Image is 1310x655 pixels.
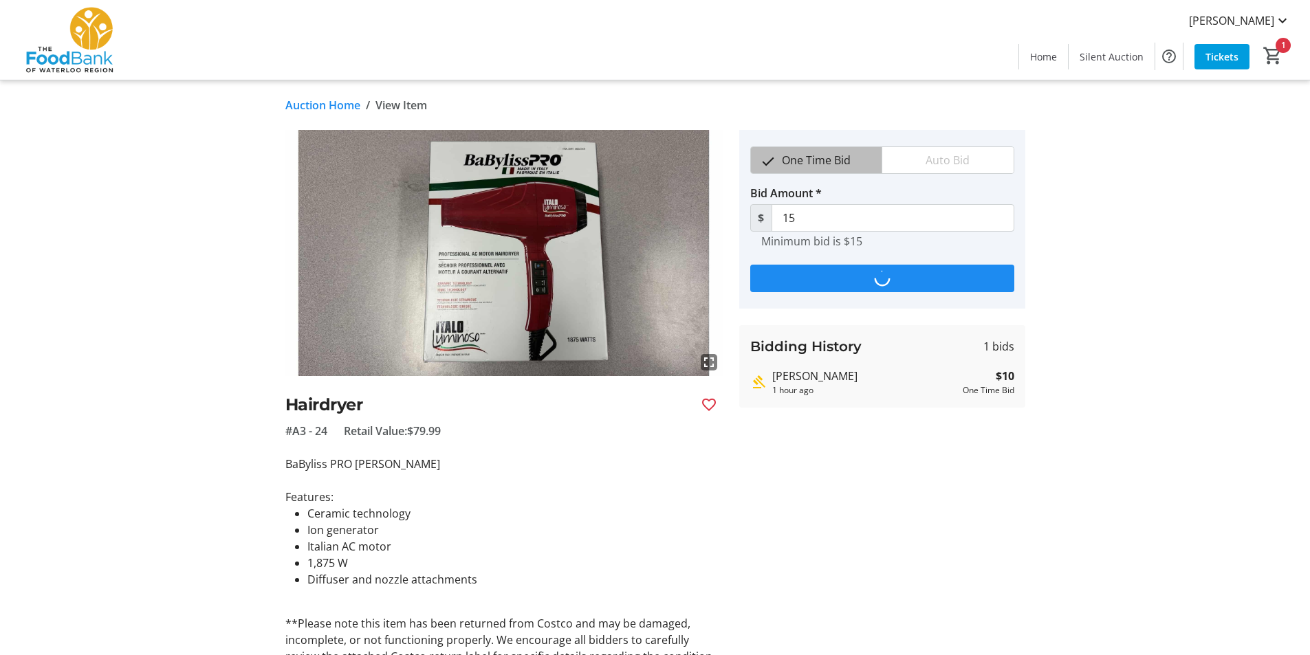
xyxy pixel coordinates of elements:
[750,336,862,357] h3: Bidding History
[1069,44,1155,69] a: Silent Auction
[285,489,723,505] p: Features:
[750,374,767,390] mat-icon: Highest bid
[772,384,957,397] div: 1 hour ago
[285,97,360,113] a: Auction Home
[285,423,327,439] span: #A3 - 24
[285,130,723,376] img: Image
[750,185,822,201] label: Bid Amount *
[1178,10,1302,32] button: [PERSON_NAME]
[307,522,723,538] li: Ion generator
[375,97,427,113] span: View Item
[772,368,957,384] div: [PERSON_NAME]
[1080,49,1144,64] span: Silent Auction
[307,538,723,555] li: Italian AC motor
[8,5,131,74] img: The Food Bank of Waterloo Region's Logo
[1030,49,1057,64] span: Home
[366,97,370,113] span: /
[307,505,723,522] li: Ceramic technology
[750,204,772,232] span: $
[307,571,723,588] li: Diffuser and nozzle attachments
[307,555,723,571] li: 1,875 W
[983,338,1014,355] span: 1 bids
[344,423,441,439] span: Retail Value: $79.99
[695,391,723,419] button: Favourite
[1189,12,1274,29] span: [PERSON_NAME]
[1194,44,1249,69] a: Tickets
[963,384,1014,397] div: One Time Bid
[701,354,717,370] mat-icon: fullscreen
[1260,43,1285,68] button: Cart
[1205,49,1238,64] span: Tickets
[1155,43,1183,70] button: Help
[761,234,862,248] tr-hint: Minimum bid is $15
[996,368,1014,384] strong: $10
[285,392,690,417] h2: Hairdryer
[1019,44,1068,69] a: Home
[285,456,723,472] p: BaByliss PRO [PERSON_NAME]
